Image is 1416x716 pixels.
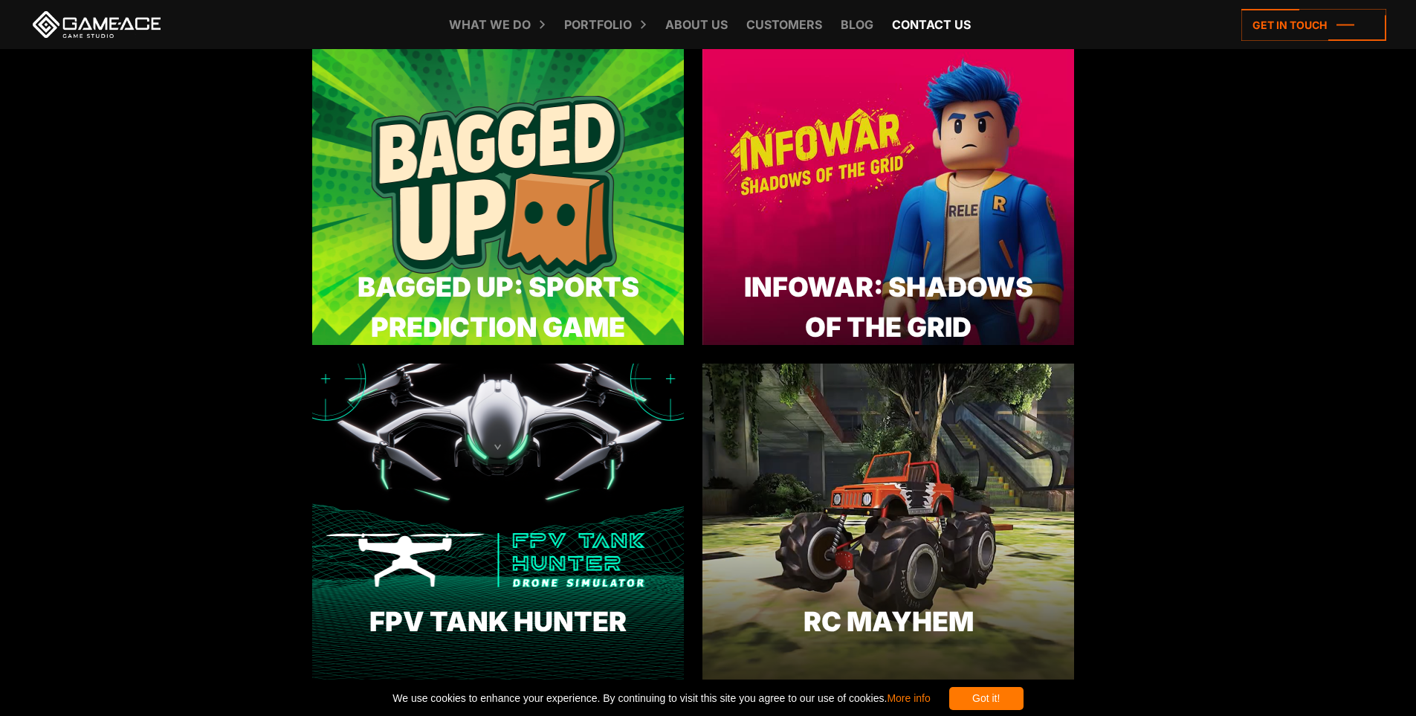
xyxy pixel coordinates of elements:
div: Bagged Up: Sports Prediction Game [312,267,684,347]
div: RC Mayhem [702,601,1074,642]
a: Get in touch [1241,9,1386,41]
img: Rc mayhem preview img [702,364,1074,680]
a: More info [887,692,930,704]
div: Infowar: Shadows of the Grid [702,267,1074,347]
div: FPV Tank Hunter [312,601,684,642]
span: We use cookies to enhance your experience. By continuing to visit this site you agree to our use ... [392,687,930,710]
img: Fpv tank hunter results preview image [312,364,684,680]
div: Got it! [949,687,1024,710]
img: Infowar shadows of the grid preview image [702,29,1074,345]
img: Bagged up preview img [312,29,684,345]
